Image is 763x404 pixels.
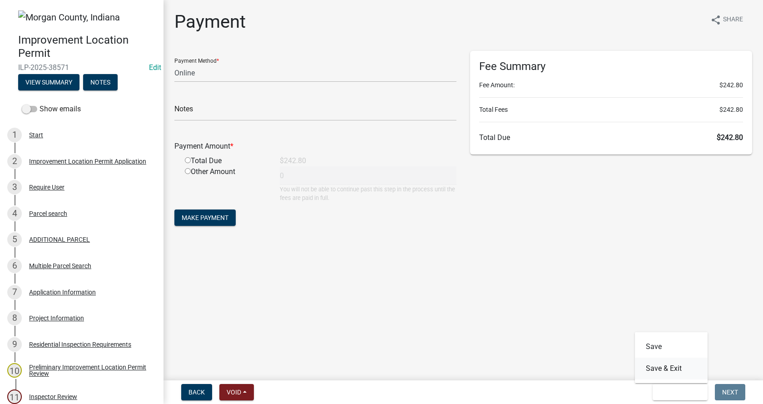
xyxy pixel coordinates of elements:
[7,363,22,378] div: 10
[29,132,43,138] div: Start
[178,155,273,166] div: Total Due
[168,141,463,152] div: Payment Amount
[29,236,90,243] div: ADDITIONAL PARCEL
[635,358,708,379] button: Save & Exit
[18,80,79,87] wm-modal-confirm: Summary
[7,232,22,247] div: 5
[723,15,743,25] span: Share
[188,389,205,396] span: Back
[7,206,22,221] div: 4
[710,15,721,25] i: share
[719,80,743,90] span: $242.80
[22,104,81,115] label: Show emails
[722,389,738,396] span: Next
[29,341,131,348] div: Residential Inspection Requirements
[149,63,161,72] a: Edit
[18,63,145,72] span: ILP-2025-38571
[29,263,91,269] div: Multiple Parcel Search
[29,394,77,400] div: Inspector Review
[7,128,22,142] div: 1
[7,259,22,273] div: 6
[29,158,146,165] div: Improvement Location Permit Application
[7,337,22,352] div: 9
[18,74,79,90] button: View Summary
[479,80,743,90] li: Fee Amount:
[635,336,708,358] button: Save
[83,80,118,87] wm-modal-confirm: Notes
[7,285,22,299] div: 7
[174,209,236,226] button: Make Payment
[182,214,228,221] span: Make Payment
[29,210,67,217] div: Parcel search
[29,289,96,295] div: Application Information
[149,63,161,72] wm-modal-confirm: Edit Application Number
[18,34,156,60] h4: Improvement Location Permit
[7,311,22,325] div: 8
[29,364,149,377] div: Preliminary Improvement Location Permit Review
[7,154,22,169] div: 2
[653,384,708,400] button: Save & Exit
[7,389,22,404] div: 11
[83,74,118,90] button: Notes
[635,332,708,383] div: Save & Exit
[227,389,241,396] span: Void
[174,11,246,33] h1: Payment
[703,11,750,29] button: shareShare
[7,180,22,195] div: 3
[717,133,743,142] span: $242.80
[29,315,84,321] div: Project Information
[29,184,64,190] div: Require User
[479,105,743,115] li: Total Fees
[479,133,743,142] h6: Total Due
[219,384,254,400] button: Void
[719,105,743,115] span: $242.80
[181,384,212,400] button: Back
[660,389,695,396] span: Save & Exit
[715,384,745,400] button: Next
[178,166,273,202] div: Other Amount
[18,10,120,24] img: Morgan County, Indiana
[479,60,743,73] h6: Fee Summary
